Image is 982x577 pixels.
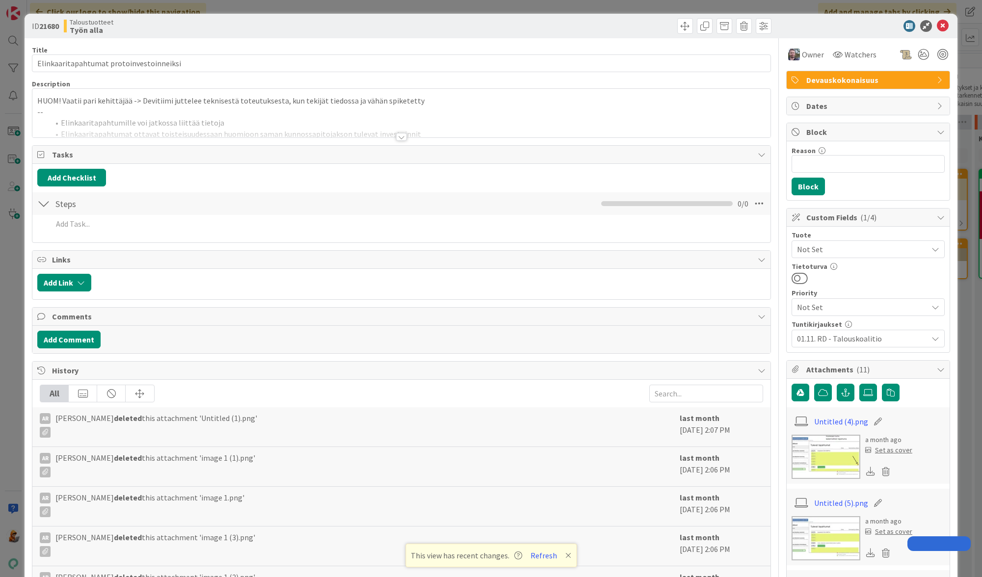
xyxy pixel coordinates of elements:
div: [DATE] 2:06 PM [680,531,763,561]
b: deleted [114,532,142,542]
div: [DATE] 2:06 PM [680,452,763,481]
span: Custom Fields [806,211,932,223]
div: AR [40,493,51,503]
span: Not Set [797,242,923,256]
div: AR [40,532,51,543]
span: Comments [52,311,753,322]
input: Add Checklist... [52,195,273,212]
label: Title [32,46,48,54]
b: last month [680,532,719,542]
b: Työn alla [70,26,113,34]
input: Search... [649,385,763,402]
div: All [40,385,69,402]
span: Block [806,126,932,138]
button: Add Link [37,274,91,291]
span: 01.11. RD - Talouskoalitio [797,332,923,345]
b: deleted [114,413,142,423]
span: [PERSON_NAME] this attachment 'Untitled (1).png' [55,412,257,438]
img: TK [788,49,800,60]
div: Set as cover [865,445,912,455]
p: HUOM! Vaatii pari kehittäjää -> Devitiimi juttelee teknisestä toteutuksesta, kun tekijät tiedossa... [37,95,766,106]
div: Tuntikirjaukset [792,321,945,328]
div: Tuote [792,232,945,238]
b: 21680 [39,21,59,31]
button: Add Checklist [37,169,106,186]
span: Dates [806,100,932,112]
div: Download [865,547,876,559]
span: Links [52,254,753,265]
span: 0 / 0 [738,198,748,210]
b: last month [680,453,719,463]
span: Owner [802,49,824,60]
div: AR [40,453,51,464]
span: Tasks [52,149,753,160]
div: [DATE] 2:07 PM [680,412,763,442]
button: Add Comment [37,331,101,348]
button: Block [792,178,825,195]
span: [PERSON_NAME] this attachment 'image 1.png' [55,492,244,517]
span: ( 1/4 ) [860,212,876,222]
span: Description [32,79,70,88]
span: ( 11 ) [856,365,870,374]
span: [PERSON_NAME] this attachment 'image 1 (3).png' [55,531,255,557]
span: Watchers [845,49,876,60]
span: ID [32,20,59,32]
b: deleted [114,453,142,463]
span: Not Set [797,300,923,314]
input: type card name here... [32,54,771,72]
div: a month ago [865,516,912,526]
span: History [52,365,753,376]
span: Devauskokonaisuus [806,74,932,86]
a: Untitled (4).png [814,416,868,427]
div: AR [40,413,51,424]
span: This view has recent changes. [411,550,522,561]
span: [PERSON_NAME] this attachment 'image 1 (1).png' [55,452,255,477]
p: -- [37,106,766,118]
span: Attachments [806,364,932,375]
div: Set as cover [865,526,912,537]
b: deleted [114,493,142,502]
a: Untitled (5).png [814,497,868,509]
div: Tietoturva [792,263,945,270]
b: last month [680,413,719,423]
span: Taloustuotteet [70,18,113,26]
div: [DATE] 2:06 PM [680,492,763,521]
button: Refresh [527,549,560,562]
div: Download [865,465,876,478]
b: last month [680,493,719,502]
div: a month ago [865,435,912,445]
label: Reason [792,146,816,155]
div: Priority [792,289,945,296]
